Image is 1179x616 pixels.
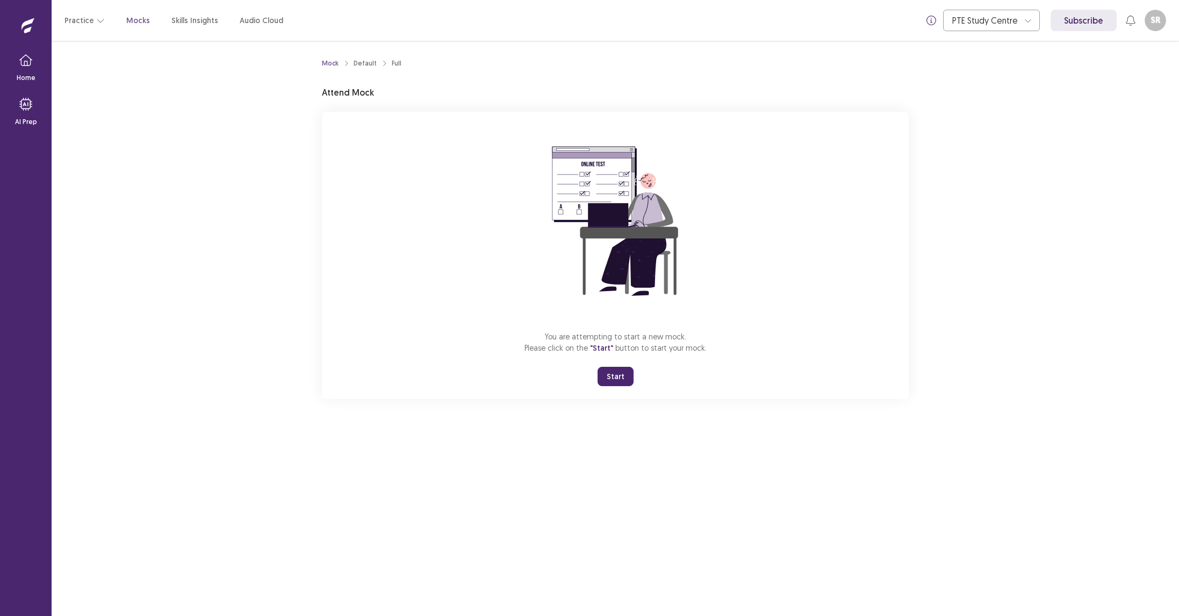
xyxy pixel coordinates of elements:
[64,11,105,30] button: Practice
[322,59,339,68] a: Mock
[126,15,150,26] a: Mocks
[171,15,218,26] a: Skills Insights
[1145,10,1166,31] button: SR
[240,15,283,26] a: Audio Cloud
[524,331,707,354] p: You are attempting to start a new mock. Please click on the button to start your mock.
[590,343,613,353] span: "Start"
[15,117,37,127] p: AI Prep
[952,10,1019,31] div: PTE Study Centre
[519,125,712,318] img: attend-mock
[17,73,35,83] p: Home
[1051,10,1117,31] a: Subscribe
[922,11,941,30] button: info
[392,59,401,68] div: Full
[322,86,374,99] p: Attend Mock
[322,59,401,68] nav: breadcrumb
[598,367,634,386] button: Start
[354,59,377,68] div: Default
